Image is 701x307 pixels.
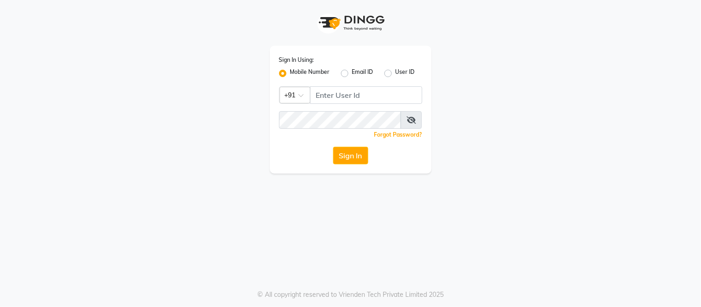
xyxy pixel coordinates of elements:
[290,68,330,79] label: Mobile Number
[314,9,388,36] img: logo1.svg
[396,68,415,79] label: User ID
[374,131,422,138] a: Forgot Password?
[310,86,422,104] input: Username
[279,111,402,129] input: Username
[279,56,314,64] label: Sign In Using:
[352,68,373,79] label: Email ID
[333,147,368,164] button: Sign In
